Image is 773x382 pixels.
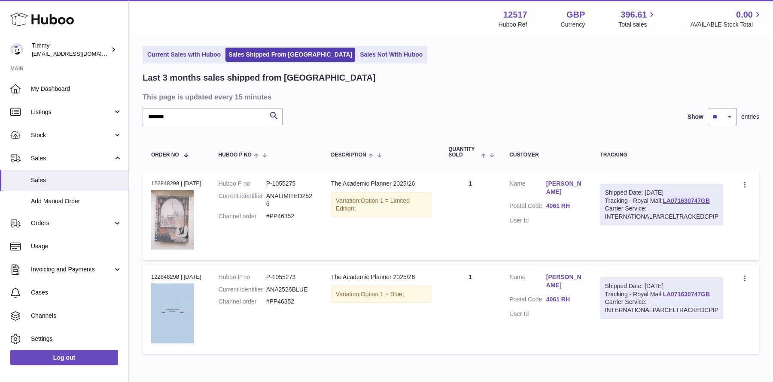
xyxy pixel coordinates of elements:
strong: GBP [566,9,585,21]
span: entries [741,113,759,121]
strong: 12517 [503,9,527,21]
div: Carrier Service: INTERNATIONALPARCELTRACKEDCPIP [605,298,718,314]
dt: Postal Code [509,202,546,212]
dd: #PP46352 [266,298,314,306]
span: Huboo P no [219,152,252,158]
span: Sales [31,176,122,184]
dd: P-1055273 [266,273,314,281]
a: [PERSON_NAME] [546,180,583,196]
span: Option 1 = Blue; [361,291,404,298]
dt: Huboo P no [219,273,266,281]
td: 1 [440,265,501,354]
td: 1 [440,171,501,260]
div: The Academic Planner 2025/26 [331,273,431,281]
div: The Academic Planner 2025/26 [331,180,431,188]
a: 4061 RH [546,295,583,304]
h3: This page is updated every 15 minutes [143,92,757,102]
span: Total sales [618,21,657,29]
div: Shipped Date: [DATE] [605,189,718,197]
span: Orders [31,219,113,227]
div: Shipped Date: [DATE] [605,282,718,290]
a: Log out [10,350,118,365]
dt: Postal Code [509,295,546,306]
dd: P-1055275 [266,180,314,188]
div: Variation: [331,192,431,218]
span: Order No [151,152,179,158]
h2: Last 3 months sales shipped from [GEOGRAPHIC_DATA] [143,72,376,84]
dt: User Id [509,310,546,318]
img: Screenshot2025-08-12at14.38.46.png [151,190,194,250]
dt: Current identifier [219,192,266,208]
span: Stock [31,131,113,139]
a: Current Sales with Huboo [144,48,224,62]
span: Usage [31,242,122,250]
span: Add Manual Order [31,197,122,205]
div: 122848299 | [DATE] [151,180,201,187]
a: [PERSON_NAME] [546,273,583,289]
dt: Name [509,180,546,198]
span: Option 1 = Limited Edition; [336,197,410,212]
dt: Current identifier [219,286,266,294]
div: Carrier Service: INTERNATIONALPARCELTRACKEDCPIP [605,205,718,221]
a: 4061 RH [546,202,583,210]
dt: Name [509,273,546,292]
a: 396.61 Total sales [618,9,657,29]
a: LA071630747GB [663,197,710,204]
dt: User Id [509,217,546,225]
dt: Channel order [219,298,266,306]
dd: ANA2526BLUE [266,286,314,294]
span: [EMAIL_ADDRESS][DOMAIN_NAME] [32,50,126,57]
div: Timmy [32,42,109,58]
label: Show [688,113,703,121]
dd: ANALIMITED2526 [266,192,314,208]
div: Customer [509,152,583,158]
div: Tracking [600,152,723,158]
div: Tracking - Royal Mail: [600,277,723,319]
span: AVAILABLE Stock Total [690,21,763,29]
span: Invoicing and Payments [31,265,113,274]
dt: Huboo P no [219,180,266,188]
a: Sales Shipped From [GEOGRAPHIC_DATA] [225,48,355,62]
span: Quantity Sold [448,147,479,158]
span: 0.00 [736,9,753,21]
a: LA071630747GB [663,291,710,298]
img: 125171755599458.png [151,283,194,343]
a: Sales Not With Huboo [357,48,426,62]
div: 122848298 | [DATE] [151,273,201,281]
span: Listings [31,108,113,116]
img: support@pumpkinproductivity.org [10,43,23,56]
dt: Channel order [219,212,266,220]
span: Settings [31,335,122,343]
span: Description [331,152,366,158]
span: Cases [31,289,122,297]
span: My Dashboard [31,85,122,93]
dd: #PP46352 [266,212,314,220]
div: Tracking - Royal Mail: [600,184,723,226]
span: 396.61 [621,9,647,21]
a: 0.00 AVAILABLE Stock Total [690,9,763,29]
div: Huboo Ref [499,21,527,29]
div: Currency [561,21,585,29]
span: Channels [31,312,122,320]
span: Sales [31,154,113,162]
div: Variation: [331,286,431,303]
